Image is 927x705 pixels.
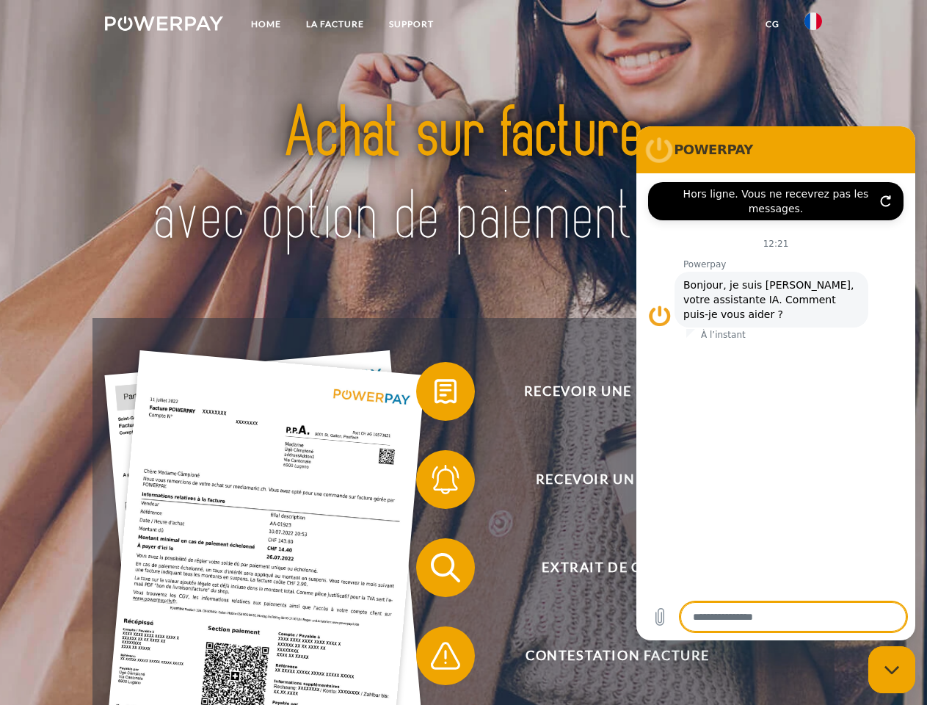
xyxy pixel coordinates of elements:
[416,450,798,509] button: Recevoir un rappel?
[427,373,464,410] img: qb_bill.svg
[416,538,798,597] button: Extrait de compte
[804,12,822,30] img: fr
[105,16,223,31] img: logo-powerpay-white.svg
[437,538,797,597] span: Extrait de compte
[437,362,797,421] span: Recevoir une facture ?
[294,11,377,37] a: LA FACTURE
[416,626,798,685] button: Contestation Facture
[140,70,787,281] img: title-powerpay_fr.svg
[437,626,797,685] span: Contestation Facture
[239,11,294,37] a: Home
[753,11,792,37] a: CG
[437,450,797,509] span: Recevoir un rappel?
[416,362,798,421] button: Recevoir une facture ?
[868,646,915,693] iframe: Bouton de lancement de la fenêtre de messagerie, conversation en cours
[427,549,464,586] img: qb_search.svg
[427,637,464,674] img: qb_warning.svg
[377,11,446,37] a: Support
[427,461,464,498] img: qb_bell.svg
[636,126,915,640] iframe: Fenêtre de messagerie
